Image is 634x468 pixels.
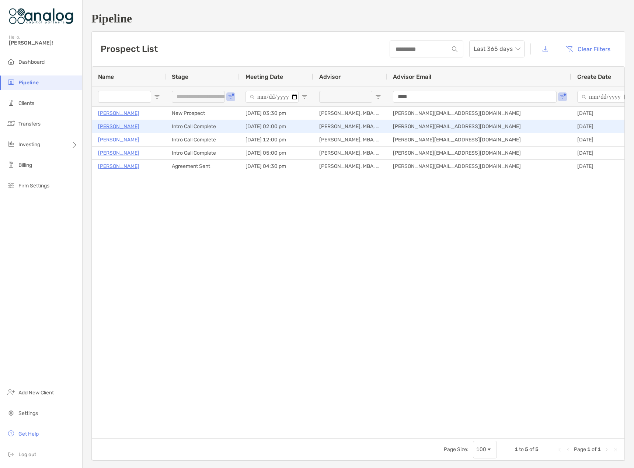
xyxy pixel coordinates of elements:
div: First Page [556,447,562,453]
span: Advisor [319,73,341,80]
span: Transfers [18,121,41,127]
span: Clients [18,100,34,106]
button: Open Filter Menu [560,94,565,100]
div: Page Size [473,441,497,458]
span: Create Date [577,73,611,80]
div: [PERSON_NAME][EMAIL_ADDRESS][DOMAIN_NAME] [387,160,571,173]
span: Last 365 days [474,41,520,57]
input: Meeting Date Filter Input [245,91,299,103]
div: 100 [476,446,486,453]
span: Get Help [18,431,39,437]
div: [PERSON_NAME][EMAIL_ADDRESS][DOMAIN_NAME] [387,133,571,146]
div: [DATE] 04:30 pm [240,160,313,173]
img: billing icon [7,160,15,169]
span: Log out [18,451,36,458]
img: get-help icon [7,429,15,438]
img: Zoe Logo [9,3,73,29]
div: [PERSON_NAME][EMAIL_ADDRESS][DOMAIN_NAME] [387,107,571,120]
span: 5 [535,446,539,453]
img: transfers icon [7,119,15,128]
div: Intro Call Complete [166,120,240,133]
img: investing icon [7,140,15,148]
div: Last Page [613,447,619,453]
span: 1 [515,446,518,453]
a: [PERSON_NAME] [98,148,139,158]
div: Intro Call Complete [166,147,240,159]
div: [PERSON_NAME], MBA, CFA [313,120,387,133]
button: Open Filter Menu [375,94,381,100]
span: Pipeline [18,80,39,86]
span: 5 [525,446,528,453]
a: [PERSON_NAME] [98,109,139,118]
div: Page Size: [444,446,468,453]
div: [DATE] 02:00 pm [240,120,313,133]
div: Previous Page [565,447,571,453]
span: Page [574,446,586,453]
img: dashboard icon [7,57,15,66]
button: Open Filter Menu [228,94,234,100]
img: pipeline icon [7,78,15,87]
h3: Prospect List [101,44,158,54]
img: logout icon [7,450,15,458]
button: Open Filter Menu [154,94,160,100]
div: [DATE] 03:30 pm [240,107,313,120]
span: Firm Settings [18,183,49,189]
img: add_new_client icon [7,388,15,397]
div: New Prospect [166,107,240,120]
div: [PERSON_NAME], MBA, CFA [313,107,387,120]
div: [PERSON_NAME], MBA, CFA [313,133,387,146]
button: Clear Filters [560,41,616,57]
div: [PERSON_NAME][EMAIL_ADDRESS][DOMAIN_NAME] [387,147,571,159]
span: Billing [18,162,32,168]
div: [PERSON_NAME], MBA, CFA [313,160,387,173]
img: settings icon [7,408,15,417]
span: of [529,446,534,453]
span: Name [98,73,114,80]
a: [PERSON_NAME] [98,135,139,144]
span: Settings [18,410,38,416]
a: [PERSON_NAME] [98,122,139,131]
input: Name Filter Input [98,91,151,103]
div: [DATE] 12:00 pm [240,133,313,146]
span: Meeting Date [245,73,283,80]
span: Stage [172,73,188,80]
img: firm-settings icon [7,181,15,190]
div: [DATE] 05:00 pm [240,147,313,159]
span: to [519,446,524,453]
span: Investing [18,141,40,148]
span: 1 [587,446,591,453]
div: [PERSON_NAME], MBA, CFA [313,147,387,159]
div: [PERSON_NAME][EMAIL_ADDRESS][DOMAIN_NAME] [387,120,571,133]
h1: Pipeline [91,12,625,25]
span: Advisor Email [393,73,431,80]
span: Add New Client [18,390,54,396]
span: Dashboard [18,59,45,65]
button: Open Filter Menu [302,94,307,100]
a: [PERSON_NAME] [98,162,139,171]
span: [PERSON_NAME]! [9,40,78,46]
div: Agreement Sent [166,160,240,173]
div: Intro Call Complete [166,133,240,146]
input: Advisor Email Filter Input [393,91,557,103]
span: 1 [598,446,601,453]
span: of [592,446,596,453]
input: Create Date Filter Input [577,91,630,103]
img: input icon [452,46,457,52]
div: Next Page [604,447,610,453]
img: clients icon [7,98,15,107]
